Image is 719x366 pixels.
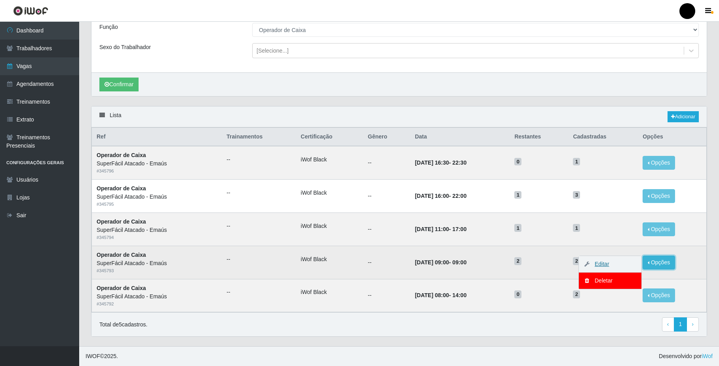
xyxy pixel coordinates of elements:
[415,193,449,199] time: [DATE] 16:00
[97,292,217,301] div: SuperFácil Atacado - Emaús
[363,128,410,146] th: Gênero
[97,185,146,192] strong: Operador de Caixa
[97,285,146,291] strong: Operador de Caixa
[643,222,675,236] button: Opções
[92,128,222,146] th: Ref
[453,193,467,199] time: 22:00
[573,191,580,199] span: 3
[415,292,449,298] time: [DATE] 08:00
[415,159,466,166] strong: -
[257,47,289,55] div: [Selecione...]
[97,159,217,168] div: SuperFácil Atacado - Emaús
[573,224,580,232] span: 1
[702,353,713,359] a: iWof
[226,288,291,296] ul: --
[573,290,580,298] span: 2
[301,189,359,197] li: iWof Black
[97,252,146,258] strong: Operador de Caixa
[415,292,466,298] strong: -
[97,267,217,274] div: # 345793
[86,352,118,360] span: © 2025 .
[301,156,359,164] li: iWof Black
[363,279,410,312] td: --
[662,317,674,332] a: Previous
[97,168,217,174] div: # 345796
[410,128,510,146] th: Data
[510,128,568,146] th: Restantes
[514,257,521,265] span: 2
[99,320,147,329] p: Total de 5 cadastros.
[692,321,694,327] span: ›
[415,159,449,166] time: [DATE] 16:30
[638,128,706,146] th: Opções
[568,128,638,146] th: Cadastradas
[415,193,466,199] strong: -
[91,106,707,127] div: Lista
[415,259,449,265] time: [DATE] 09:00
[587,277,633,285] div: Deletar
[453,159,467,166] time: 22:30
[659,352,713,360] span: Desenvolvido por
[86,353,100,359] span: IWOF
[643,156,675,170] button: Opções
[674,317,687,332] a: 1
[514,158,521,166] span: 0
[687,317,699,332] a: Next
[97,218,146,225] strong: Operador de Caixa
[226,222,291,230] ul: --
[415,259,466,265] strong: -
[99,78,139,91] button: Confirmar
[363,246,410,279] td: --
[514,290,521,298] span: 0
[222,128,296,146] th: Trainamentos
[643,189,675,203] button: Opções
[668,111,699,122] a: Adicionar
[514,191,521,199] span: 1
[99,43,151,51] label: Sexo do Trabalhador
[415,226,466,232] strong: -
[301,288,359,296] li: iWof Black
[97,226,217,234] div: SuperFácil Atacado - Emaús
[643,288,675,302] button: Opções
[643,256,675,269] button: Opções
[97,193,217,201] div: SuperFácil Atacado - Emaús
[226,156,291,164] ul: --
[97,301,217,307] div: # 345792
[453,292,467,298] time: 14:00
[226,255,291,264] ul: --
[573,257,580,265] span: 2
[587,261,609,267] a: Editar
[97,152,146,158] strong: Operador de Caixa
[97,234,217,241] div: # 345794
[662,317,699,332] nav: pagination
[415,226,449,232] time: [DATE] 11:00
[573,158,580,166] span: 1
[301,255,359,264] li: iWof Black
[97,201,217,208] div: # 345795
[453,226,467,232] time: 17:00
[99,23,118,31] label: Função
[363,146,410,179] td: --
[296,128,363,146] th: Certificação
[453,259,467,265] time: 09:00
[13,6,48,16] img: CoreUI Logo
[97,259,217,267] div: SuperFácil Atacado - Emaús
[363,180,410,213] td: --
[667,321,669,327] span: ‹
[226,189,291,197] ul: --
[363,212,410,246] td: --
[301,222,359,230] li: iWof Black
[514,224,521,232] span: 1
